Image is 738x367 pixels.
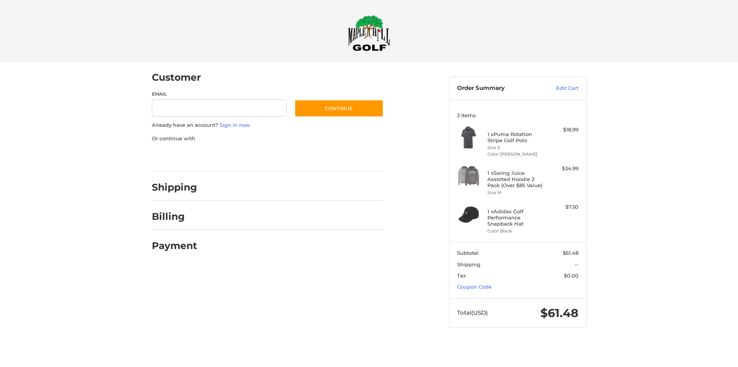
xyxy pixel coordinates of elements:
h3: 3 Items [457,112,578,118]
span: Total (USD) [457,309,488,316]
h4: 1 x Swing Juice Assorted Hoodie 2 Pack (Over $85 Value) [487,170,546,189]
li: Color Black [487,228,546,234]
h3: Order Summary [457,85,540,92]
li: Size S [487,144,546,151]
h2: Shipping [152,181,197,193]
h2: Payment [152,240,197,252]
h2: Billing [152,211,197,223]
span: Subtotal [457,250,479,256]
span: $61.48 [563,250,578,256]
div: $7.50 [548,203,578,211]
iframe: PayPal-venmo [279,150,337,164]
a: Edit Cart [540,85,578,92]
iframe: PayPal-paylater [214,150,272,164]
h4: 1 x Adidas Golf Performance Snapback Hat [487,208,546,227]
div: $18.99 [548,126,578,134]
div: $34.99 [548,165,578,173]
span: Tax [457,272,466,279]
span: -- [575,261,578,267]
button: Continue [294,100,384,117]
h2: Customer [152,71,201,83]
a: Coupon Code [457,284,492,290]
span: Shipping [457,261,480,267]
li: Size M [487,189,546,196]
img: Maple Hill Golf [348,15,390,51]
span: $0.00 [564,272,578,279]
li: Color [PERSON_NAME] [487,151,546,158]
iframe: Gorgias live chat messenger [8,334,92,359]
p: Or continue with [152,135,384,143]
p: Already have an account? [152,121,384,129]
h4: 1 x Puma Rotation Stripe Golf Polo [487,131,546,144]
label: Email [152,91,287,98]
iframe: PayPal-paypal [149,150,207,164]
span: $61.48 [540,306,578,320]
a: Sign in now [219,122,250,128]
